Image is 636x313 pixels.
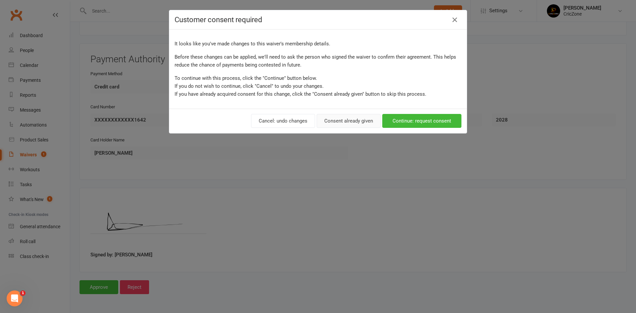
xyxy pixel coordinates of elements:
p: It looks like you've made changes to this waiver's membership details. [175,40,461,48]
button: Close [450,15,460,25]
button: Cancel: undo changes [251,114,315,128]
span: 1 [20,290,26,296]
span: If you have already acquired consent for this change, click the "Consent already given" button to... [175,91,426,97]
iframe: Intercom live chat [7,290,23,306]
p: Before these changes can be applied, we'll need to ask the person who signed the waiver to confir... [175,53,461,69]
span: Customer consent required [175,16,262,24]
button: Continue: request consent [382,114,461,128]
button: Consent already given [317,114,381,128]
p: To continue with this process, click the "Continue" button below. If you do not wish to continue,... [175,74,461,98]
